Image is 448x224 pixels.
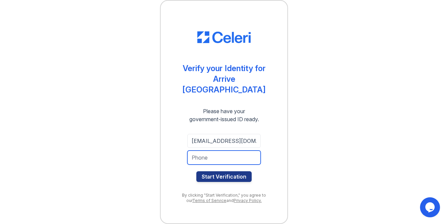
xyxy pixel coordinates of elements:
div: Verify your Identity for Arrive [GEOGRAPHIC_DATA] [174,63,274,95]
a: Privacy Policy. [234,198,262,203]
div: Please have your government-issued ID ready. [177,107,271,123]
iframe: chat widget [420,197,441,217]
button: Start Verification [196,171,252,182]
input: Email [187,134,261,148]
a: Terms of Service [192,198,226,203]
img: CE_Logo_Blue-a8612792a0a2168367f1c8372b55b34899dd931a85d93a1a3d3e32e68fde9ad4.png [197,31,251,43]
div: By clicking "Start Verification," you agree to our and [174,193,274,203]
input: Phone [187,151,261,165]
